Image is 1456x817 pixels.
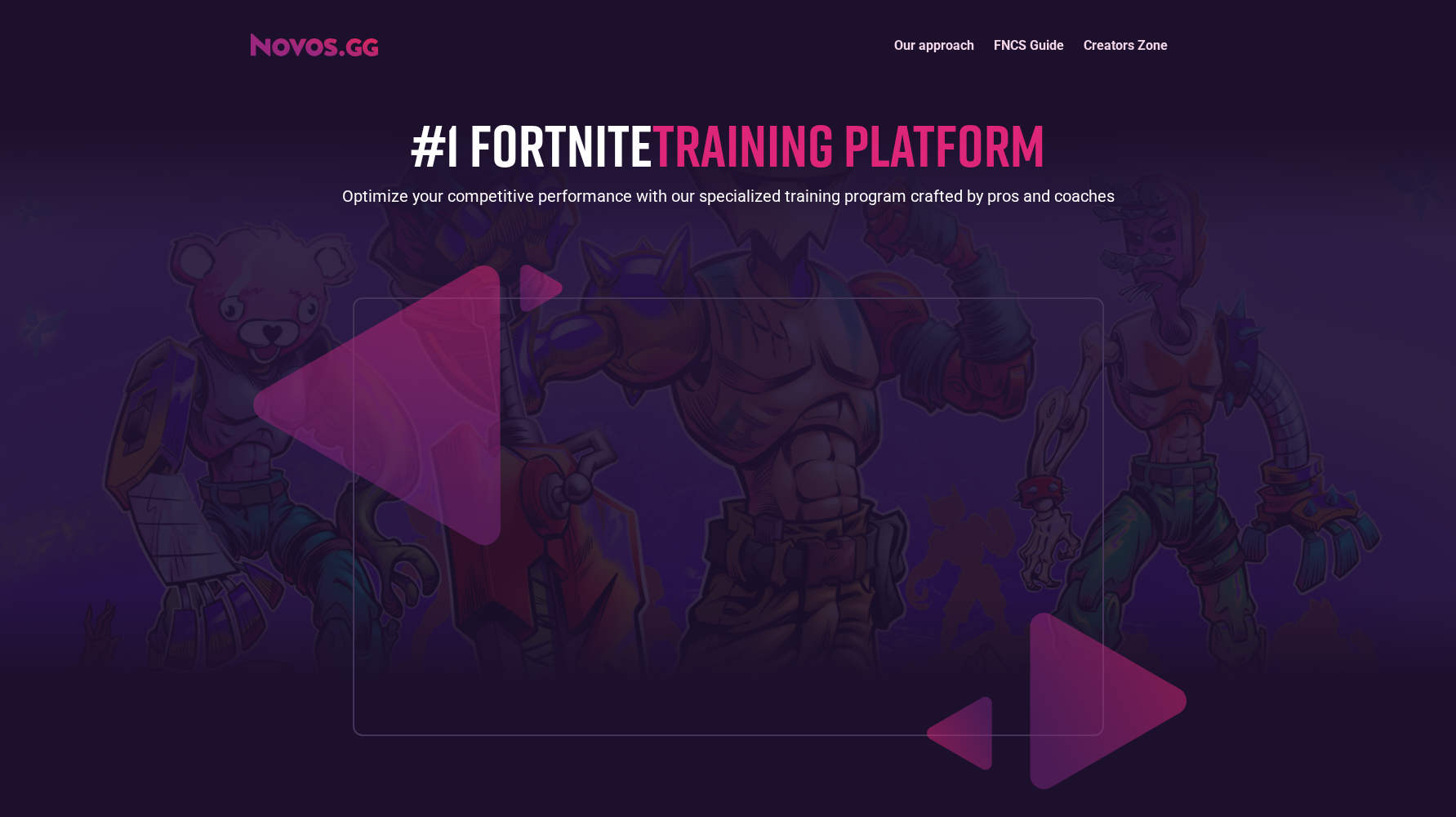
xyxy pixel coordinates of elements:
a: FNCS Guide [984,28,1074,63]
a: Creators Zone [1074,28,1178,63]
iframe: Increase your placement in 14 days (Novos.gg) [367,311,1090,721]
a: Our approach [884,28,984,63]
h1: #1 FORTNITE [411,112,1045,176]
div: Optimize your competitive performance with our specialized training program crafted by pros and c... [342,185,1115,208]
span: TRAINING PLATFORM [652,109,1045,180]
